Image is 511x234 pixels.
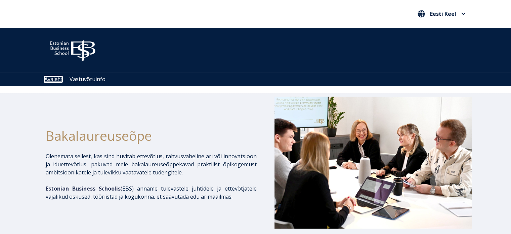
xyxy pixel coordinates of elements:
[46,185,121,192] span: Estonian Business Schoolis
[46,126,257,145] h1: Bakalaureuseõpe
[70,75,105,83] a: Vastuvõtuinfo
[274,97,472,229] img: Bakalaureusetudengid
[46,185,257,201] p: EBS) anname tulevastele juhtidele ja ettevõtjatele vajalikud oskused, tööriistad ja kogukonna, et...
[46,152,257,176] p: Olenemata sellest, kas sind huvitab ettevõtlus, rahvusvaheline äri või innovatsioon ja iduettevõt...
[416,8,467,20] nav: Vali oma keel
[430,11,456,16] span: Eesti Keel
[44,35,101,64] img: ebs_logo2016_white
[44,76,62,82] a: Avaleht
[41,72,477,86] div: Navigation Menu
[416,8,467,19] button: Eesti Keel
[46,185,122,192] span: (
